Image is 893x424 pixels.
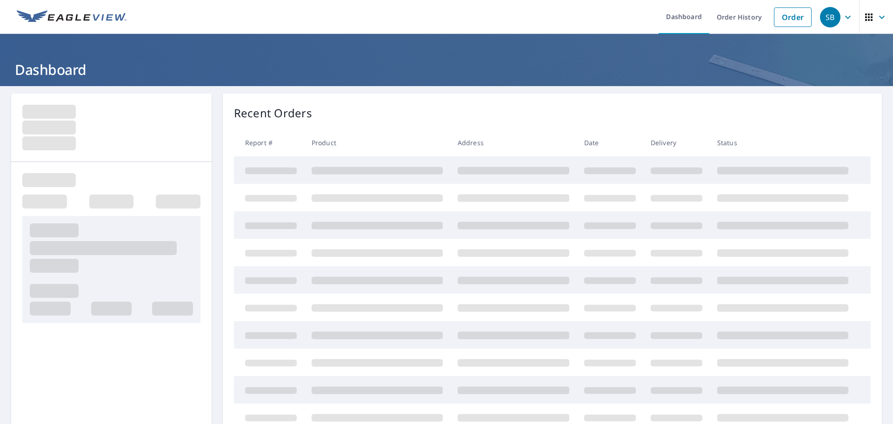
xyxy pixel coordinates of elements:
[774,7,812,27] a: Order
[450,129,577,156] th: Address
[17,10,127,24] img: EV Logo
[11,60,882,79] h1: Dashboard
[643,129,710,156] th: Delivery
[820,7,840,27] div: SB
[304,129,450,156] th: Product
[234,105,312,121] p: Recent Orders
[577,129,643,156] th: Date
[710,129,856,156] th: Status
[234,129,304,156] th: Report #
